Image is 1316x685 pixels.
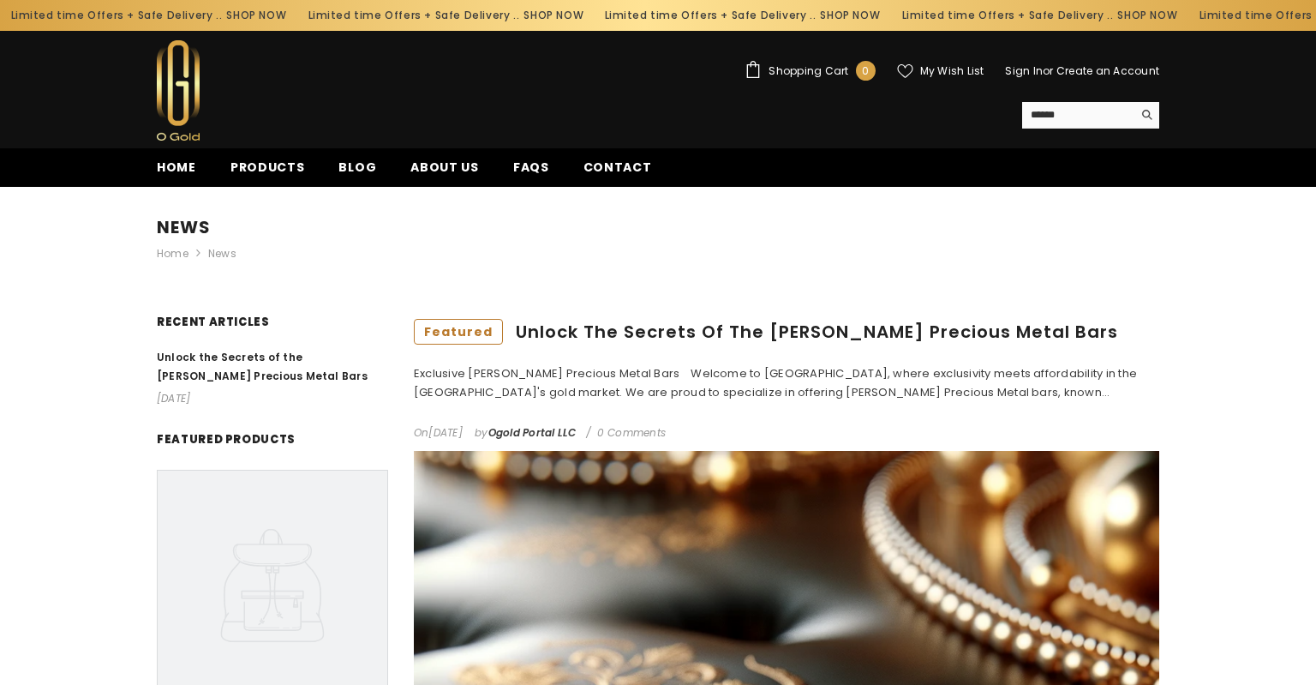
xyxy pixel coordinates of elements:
a: Shopping Cart [745,61,875,81]
a: Create an Account [1056,63,1159,78]
time: [DATE] [428,425,462,440]
span: 0 Comments [589,425,666,440]
a: Sign In [1005,63,1043,78]
span: Shopping Cart [769,66,848,76]
div: Limited time Offers + Safe Delivery .. [588,2,885,29]
h2: Featured Products [157,425,388,461]
a: SHOP NOW [1111,6,1171,25]
span: News [208,244,236,263]
span: FAQs [513,159,549,176]
a: SHOP NOW [815,6,875,25]
span: Contact [583,159,652,176]
a: link [157,348,388,386]
a: Blog [321,158,393,187]
span: My Wish List [920,66,984,76]
a: Contact [566,158,669,187]
span: by [475,425,576,440]
summary: Search [1022,102,1159,129]
button: Search [1133,102,1159,128]
h1: News [157,187,1159,244]
span: Ogold Portal LLC [488,425,577,440]
a: SHOP NOW [517,6,577,25]
span: About us [410,159,479,176]
a: FAQs [496,158,566,187]
span: or [1043,63,1053,78]
h2: RECENT ARTICLES [157,313,388,344]
a: My Wish List [897,63,984,79]
a: Home [157,244,188,263]
span: Blog [338,159,376,176]
div: Limited time Offers + Safe Delivery .. [291,2,589,29]
a: Products [213,158,322,187]
span: On [414,425,463,440]
div: Exclusive [PERSON_NAME] Precious Metal Bars Welcome to [GEOGRAPHIC_DATA], where exclusivity meets... [414,364,1159,402]
img: Ogold Shop [157,40,200,141]
span: Products [230,159,305,176]
a: SHOP NOW [220,6,280,25]
a: Home [140,158,213,187]
span: 0 [862,62,869,81]
span: Unlock the Secrets of the [PERSON_NAME] Precious Metal Bars [157,350,368,383]
nav: breadcrumbs [157,244,1159,319]
span: Home [157,159,196,176]
a: About us [393,158,496,187]
a: featuredUnlock the Secrets of the [PERSON_NAME] Precious Metal Bars [414,319,1159,346]
div: Limited time Offers + Safe Delivery .. [885,2,1182,29]
p: [DATE] [157,389,388,408]
span: featured [414,319,503,346]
